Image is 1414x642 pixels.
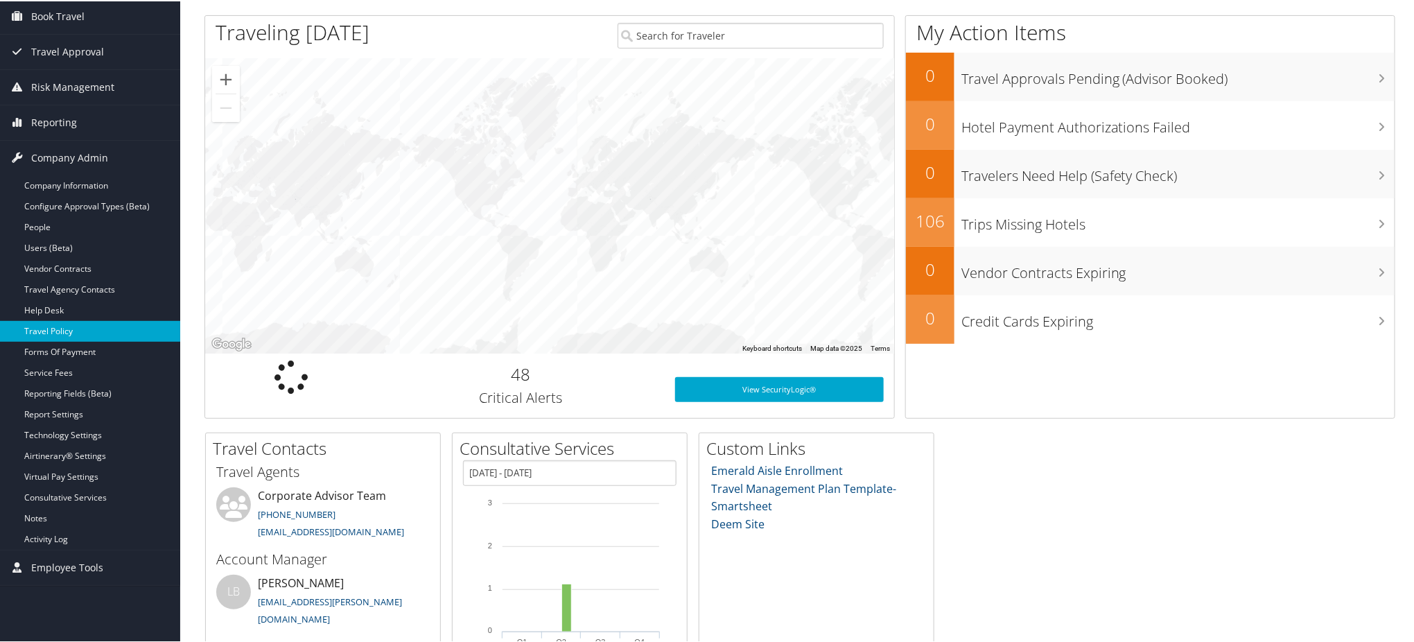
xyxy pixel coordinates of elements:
span: Company Admin [31,139,108,174]
img: Google [209,334,254,352]
h2: Travel Contacts [213,435,440,459]
a: Open this area in Google Maps (opens a new window) [209,334,254,352]
h2: Consultative Services [460,435,687,459]
tspan: 2 [488,540,492,548]
a: 0Hotel Payment Authorizations Failed [906,100,1395,148]
h3: Travel Agents [216,461,430,480]
h3: Account Manager [216,548,430,568]
a: 0Vendor Contracts Expiring [906,245,1395,294]
li: Corporate Advisor Team [209,486,437,543]
a: View SecurityLogic® [675,376,884,401]
span: Travel Approval [31,33,104,68]
a: Travel Management Plan Template- Smartsheet [712,480,897,513]
tspan: 0 [488,625,492,633]
button: Zoom in [212,64,240,92]
h2: 0 [906,305,954,329]
li: [PERSON_NAME] [209,573,437,630]
a: 0Travel Approvals Pending (Advisor Booked) [906,51,1395,100]
a: 0Credit Cards Expiring [906,294,1395,342]
tspan: 3 [488,497,492,505]
h3: Travel Approvals Pending (Advisor Booked) [961,61,1395,87]
h2: 0 [906,159,954,183]
a: Deem Site [712,515,765,530]
span: Risk Management [31,69,114,103]
a: Emerald Aisle Enrollment [712,462,844,477]
h3: Critical Alerts [387,387,654,406]
h2: 0 [906,62,954,86]
a: Terms (opens in new tab) [871,343,890,351]
h3: Vendor Contracts Expiring [961,255,1395,281]
h2: 48 [387,361,654,385]
button: Zoom out [212,93,240,121]
span: Map data ©2025 [810,343,862,351]
a: 106Trips Missing Hotels [906,197,1395,245]
span: Employee Tools [31,549,103,584]
h3: Travelers Need Help (Safety Check) [961,158,1395,184]
tspan: 1 [488,582,492,591]
h1: Traveling [DATE] [216,17,369,46]
h3: Hotel Payment Authorizations Failed [961,110,1395,136]
span: Reporting [31,104,77,139]
h1: My Action Items [906,17,1395,46]
h2: Custom Links [706,435,934,459]
h3: Trips Missing Hotels [961,207,1395,233]
h2: 106 [906,208,954,232]
button: Keyboard shortcuts [742,342,802,352]
a: [EMAIL_ADDRESS][DOMAIN_NAME] [258,524,404,537]
a: 0Travelers Need Help (Safety Check) [906,148,1395,197]
a: [PHONE_NUMBER] [258,507,335,519]
input: Search for Traveler [618,21,884,47]
a: [EMAIL_ADDRESS][PERSON_NAME][DOMAIN_NAME] [258,594,402,625]
div: LB [216,573,251,608]
h2: 0 [906,111,954,135]
h3: Credit Cards Expiring [961,304,1395,330]
h2: 0 [906,257,954,280]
